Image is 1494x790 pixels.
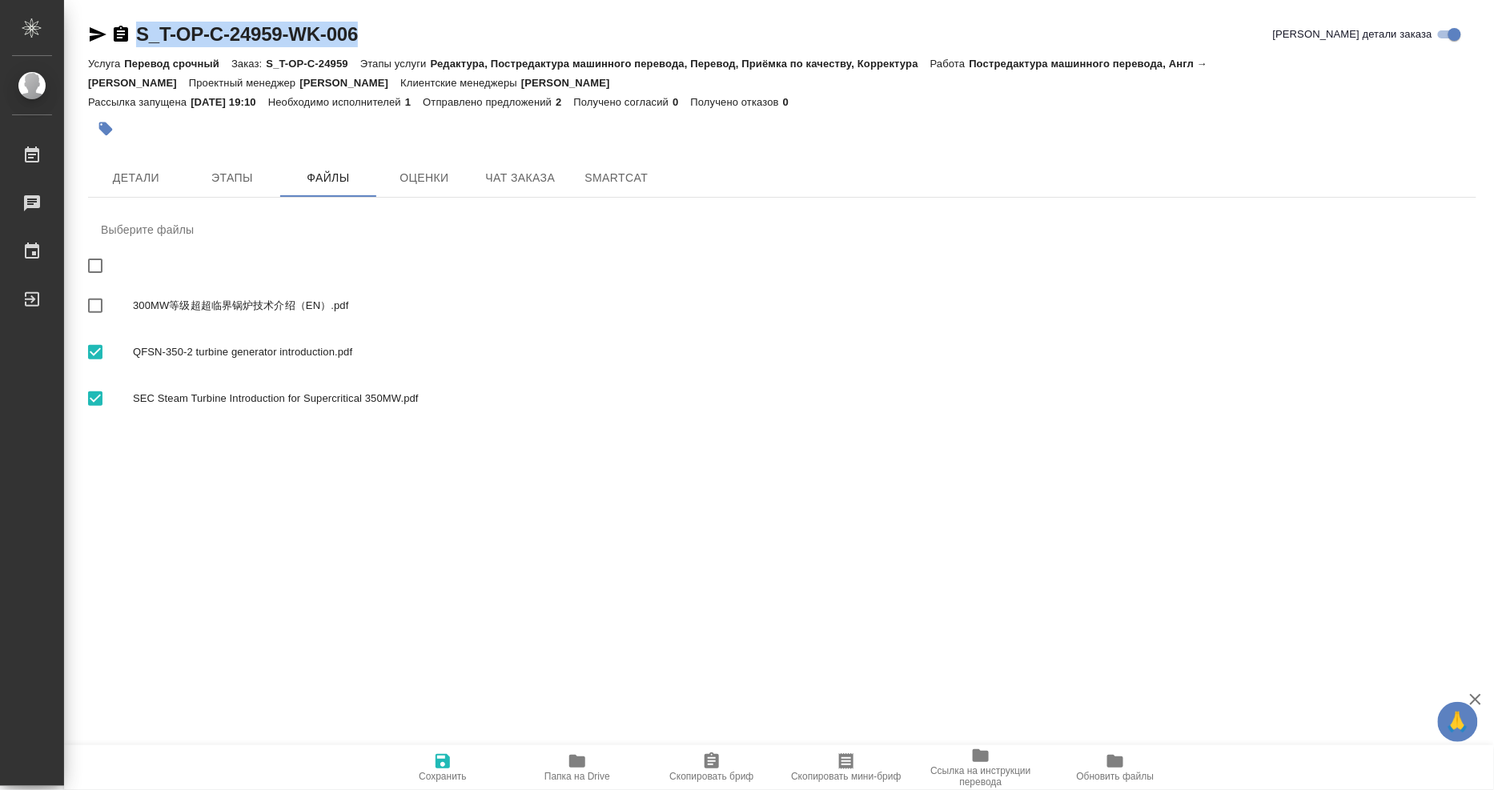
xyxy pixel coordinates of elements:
[783,96,801,108] p: 0
[88,111,123,146] button: Добавить тэг
[1438,702,1478,742] button: 🙏
[1273,26,1432,42] span: [PERSON_NAME] детали заказа
[556,96,573,108] p: 2
[691,96,783,108] p: Получено отказов
[98,168,175,188] span: Детали
[423,96,556,108] p: Отправлено предложений
[482,168,559,188] span: Чат заказа
[510,745,645,790] button: Папка на Drive
[779,745,914,790] button: Скопировать мини-бриф
[88,58,124,70] p: Услуга
[923,765,1038,788] span: Ссылка на инструкции перевода
[376,745,510,790] button: Сохранить
[669,771,753,782] span: Скопировать бриф
[574,96,673,108] p: Получено согласий
[1444,705,1472,739] span: 🙏
[194,168,271,188] span: Этапы
[914,745,1048,790] button: Ссылка на инструкции перевода
[78,289,112,323] span: Выбрать все вложенные папки
[299,77,400,89] p: [PERSON_NAME]
[133,298,1464,314] span: 300MW等级超超临界锅炉技术介绍（EN）.pdf
[405,96,423,108] p: 1
[136,23,358,45] a: S_T-OP-C-24959-WK-006
[360,58,431,70] p: Этапы услуги
[88,25,107,44] button: Скопировать ссылку для ЯМессенджера
[191,96,268,108] p: [DATE] 19:10
[133,344,1464,360] span: QFSN-350-2 turbine generator introduction.pdf
[930,58,970,70] p: Работа
[645,745,779,790] button: Скопировать бриф
[231,58,266,70] p: Заказ:
[544,771,610,782] span: Папка на Drive
[88,96,191,108] p: Рассылка запущена
[78,335,112,369] span: Выбрать все вложенные папки
[268,96,405,108] p: Необходимо исполнителей
[78,382,112,415] span: Выбрать все вложенные папки
[1048,745,1183,790] button: Обновить файлы
[88,329,1476,375] div: QFSN-350-2 turbine generator introduction.pdf
[419,771,467,782] span: Сохранить
[189,77,299,89] p: Проектный менеджер
[400,77,521,89] p: Клиентские менеджеры
[578,168,655,188] span: SmartCat
[1077,771,1155,782] span: Обновить файлы
[521,77,622,89] p: [PERSON_NAME]
[266,58,359,70] p: S_T-OP-C-24959
[386,168,463,188] span: Оценки
[133,391,1464,407] span: SEC Steam Turbine Introduction for Supercritical 350MW.pdf
[111,25,131,44] button: Скопировать ссылку
[290,168,367,188] span: Файлы
[431,58,930,70] p: Редактура, Постредактура машинного перевода, Перевод, Приёмка по качеству, Корректура
[88,211,1476,249] div: Выберите файлы
[88,375,1476,422] div: SEC Steam Turbine Introduction for Supercritical 350MW.pdf
[88,283,1476,329] div: 300MW等级超超临界锅炉技术介绍（EN）.pdf
[673,96,690,108] p: 0
[791,771,901,782] span: Скопировать мини-бриф
[124,58,231,70] p: Перевод срочный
